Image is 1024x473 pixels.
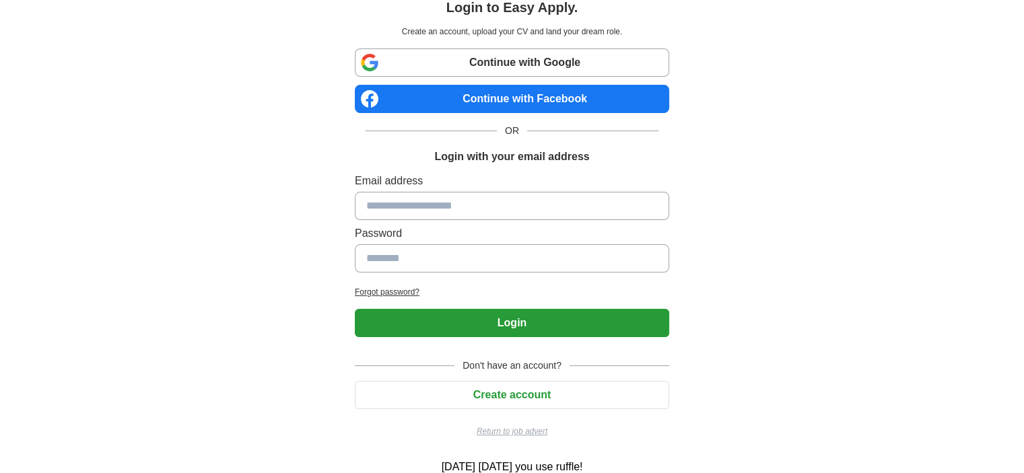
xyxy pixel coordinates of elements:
[434,149,589,165] h1: Login with your email address
[355,309,669,337] button: Login
[454,359,570,373] span: Don't have an account?
[357,26,667,38] p: Create an account, upload your CV and land your dream role.
[355,85,669,113] a: Continue with Facebook
[355,389,669,400] a: Create account
[355,225,669,242] label: Password
[355,173,669,189] label: Email address
[355,286,669,298] a: Forgot password?
[355,425,669,437] a: Return to job advert
[355,381,669,409] button: Create account
[497,124,527,138] span: OR
[355,48,669,77] a: Continue with Google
